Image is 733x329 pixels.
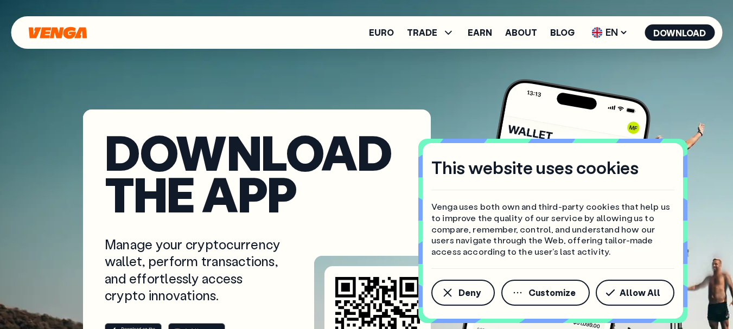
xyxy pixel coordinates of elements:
[645,24,715,41] button: Download
[431,201,674,257] p: Venga uses both own and third-party cookies that help us to improve the quality of our service by...
[27,27,88,39] svg: Home
[458,288,481,297] span: Deny
[369,28,394,37] a: Euro
[407,26,455,39] span: TRADE
[501,280,590,306] button: Customize
[468,28,492,37] a: Earn
[588,24,632,41] span: EN
[105,236,283,304] p: Manage your cryptocurrency wallet, perform transactions, and effortlessly access crypto innovations.
[105,131,409,214] h1: Download the app
[591,27,602,38] img: flag-uk
[620,288,660,297] span: Allow All
[431,156,639,179] h4: This website uses cookies
[528,288,576,297] span: Customize
[550,28,575,37] a: Blog
[596,280,674,306] button: Allow All
[407,28,437,37] span: TRADE
[505,28,537,37] a: About
[431,280,495,306] button: Deny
